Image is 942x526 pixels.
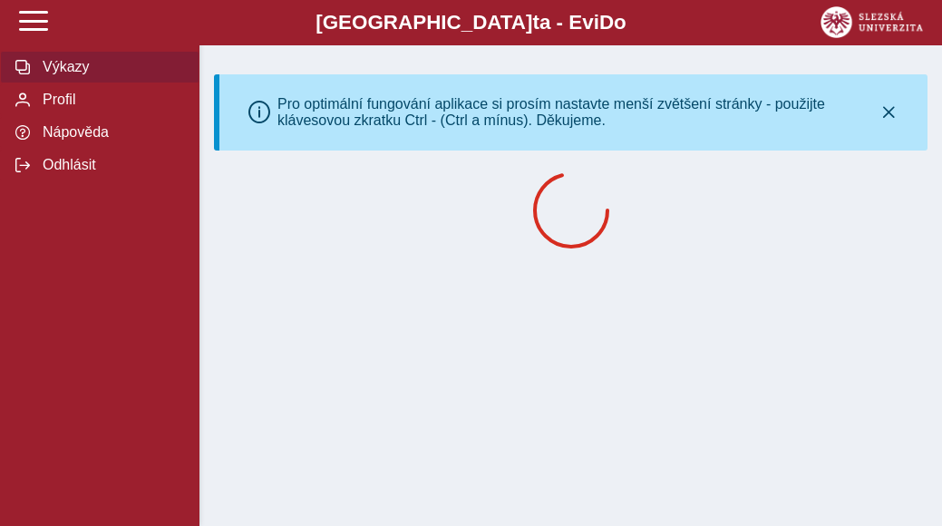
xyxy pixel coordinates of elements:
[54,11,888,34] b: [GEOGRAPHIC_DATA] a - Evi
[37,157,184,173] span: Odhlásit
[532,11,539,34] span: t
[599,11,614,34] span: D
[614,11,626,34] span: o
[37,92,184,108] span: Profil
[277,96,879,129] div: Pro optimální fungování aplikace si prosím nastavte menší zvětšení stránky - použijte klávesovou ...
[821,6,923,38] img: logo_web_su.png
[37,59,184,75] span: Výkazy
[37,124,184,141] span: Nápověda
